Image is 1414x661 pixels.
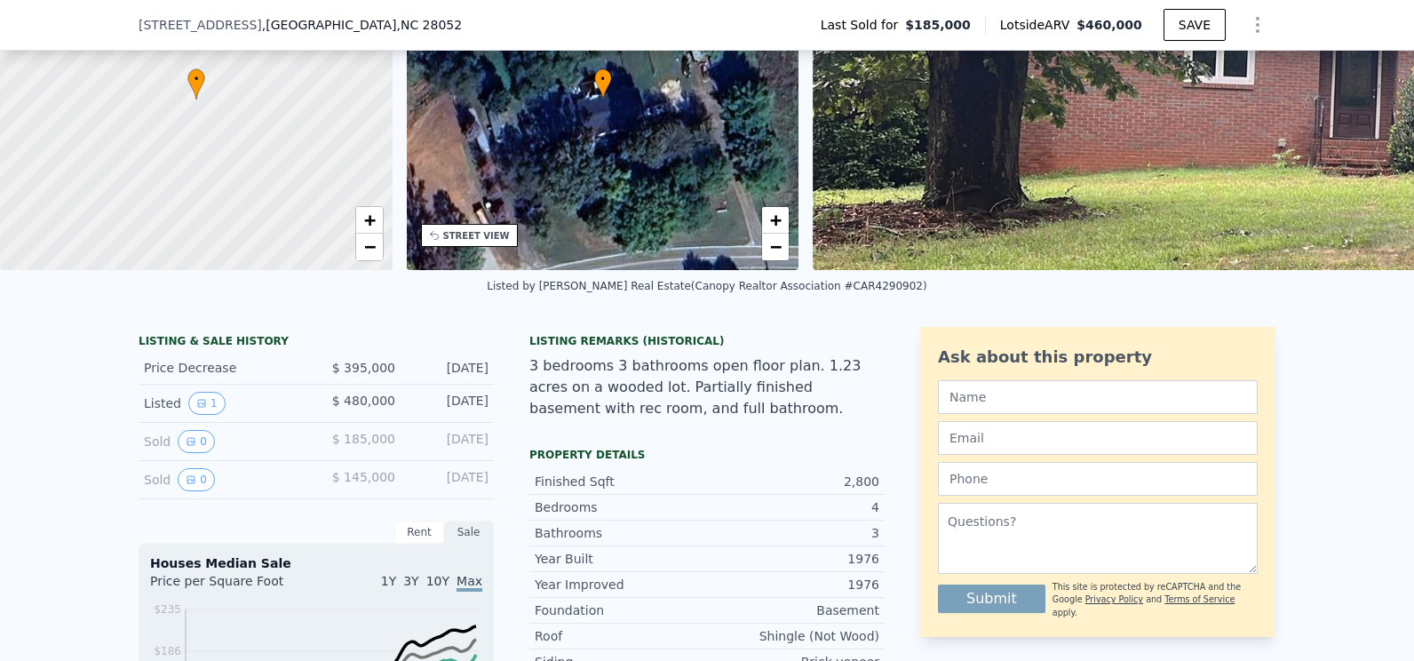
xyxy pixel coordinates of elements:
div: Sold [144,430,302,453]
div: Houses Median Sale [150,554,482,572]
div: [DATE] [409,468,489,491]
a: Zoom out [356,234,383,260]
span: $185,000 [905,16,971,34]
div: • [187,68,205,100]
div: Sold [144,468,302,491]
span: $ 480,000 [332,394,395,408]
div: [DATE] [409,359,489,377]
div: Year Built [535,550,707,568]
div: Listing Remarks (Historical) [529,334,885,348]
span: − [770,235,782,258]
button: Submit [938,585,1045,613]
div: [DATE] [409,392,489,415]
span: Max [457,574,482,592]
a: Zoom out [762,234,789,260]
div: Property details [529,448,885,462]
span: + [363,209,375,231]
div: Roof [535,627,707,645]
span: $ 145,000 [332,470,395,484]
a: Terms of Service [1164,594,1235,604]
a: Zoom in [356,207,383,234]
div: Rent [394,521,444,544]
div: Listed [144,392,302,415]
span: + [770,209,782,231]
button: SAVE [1164,9,1226,41]
span: Lotside ARV [1000,16,1076,34]
span: , [GEOGRAPHIC_DATA] [262,16,462,34]
span: − [363,235,375,258]
div: Price per Square Foot [150,572,316,601]
input: Phone [938,462,1258,496]
div: 3 bedrooms 3 bathrooms open floor plan. 1.23 acres on a wooded lot. Partially finished basement w... [529,355,885,419]
span: $460,000 [1076,18,1142,32]
input: Name [938,380,1258,414]
span: , NC 28052 [396,18,462,32]
tspan: $186 [154,645,181,657]
div: [DATE] [409,430,489,453]
div: This site is protected by reCAPTCHA and the Google and apply. [1053,581,1258,619]
div: 1976 [707,576,879,593]
div: 4 [707,498,879,516]
div: Year Improved [535,576,707,593]
div: STREET VIEW [443,229,510,243]
span: [STREET_ADDRESS] [139,16,262,34]
button: View historical data [178,468,215,491]
div: Shingle (Not Wood) [707,627,879,645]
div: Bedrooms [535,498,707,516]
a: Zoom in [762,207,789,234]
div: Finished Sqft [535,473,707,490]
span: • [187,71,205,87]
span: $ 185,000 [332,432,395,446]
span: • [594,71,612,87]
div: 1976 [707,550,879,568]
a: Privacy Policy [1085,594,1143,604]
div: Ask about this property [938,345,1258,370]
span: Last Sold for [821,16,906,34]
div: Sale [444,521,494,544]
div: Listed by [PERSON_NAME] Real Estate (Canopy Realtor Association #CAR4290902) [487,280,926,292]
span: 10Y [426,574,449,588]
tspan: $235 [154,603,181,616]
button: View historical data [188,392,226,415]
div: Foundation [535,601,707,619]
div: Bathrooms [535,524,707,542]
div: • [594,68,612,100]
div: 2,800 [707,473,879,490]
div: Price Decrease [144,359,302,377]
span: 3Y [403,574,418,588]
span: $ 395,000 [332,361,395,375]
input: Email [938,421,1258,455]
span: 1Y [381,574,396,588]
div: Basement [707,601,879,619]
button: View historical data [178,430,215,453]
div: LISTING & SALE HISTORY [139,334,494,352]
div: 3 [707,524,879,542]
button: Show Options [1240,7,1275,43]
